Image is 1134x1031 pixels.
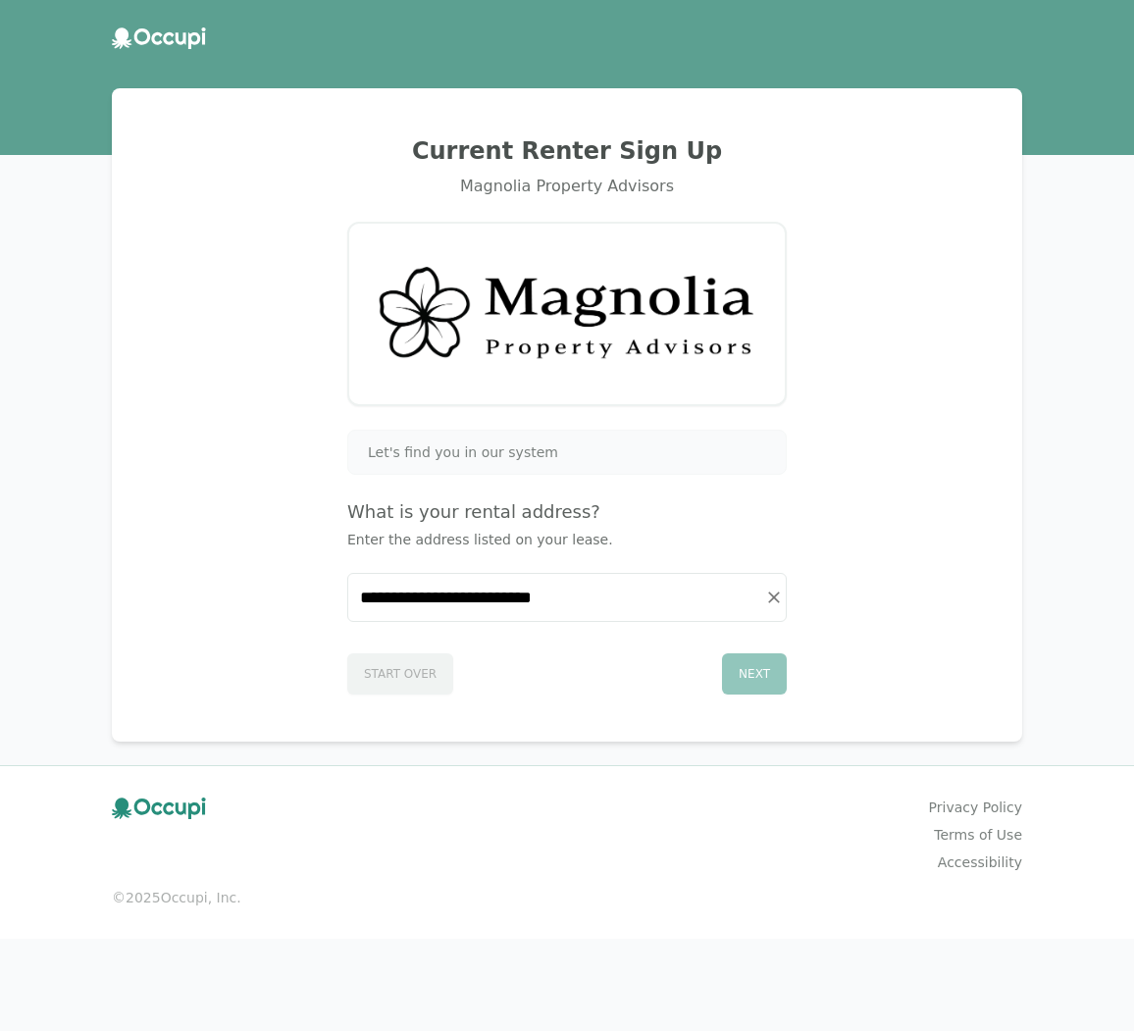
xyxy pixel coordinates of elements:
[373,247,761,380] img: Magnolia Property Advisors
[347,530,787,549] p: Enter the address listed on your lease.
[135,175,999,198] div: Magnolia Property Advisors
[938,852,1022,872] a: Accessibility
[135,135,999,167] h2: Current Renter Sign Up
[929,798,1022,817] a: Privacy Policy
[347,498,787,526] h4: What is your rental address?
[112,888,1022,907] small: © 2025 Occupi, Inc.
[368,442,558,462] span: Let's find you in our system
[934,825,1022,845] a: Terms of Use
[348,574,786,621] input: Start typing...
[760,584,788,611] button: Clear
